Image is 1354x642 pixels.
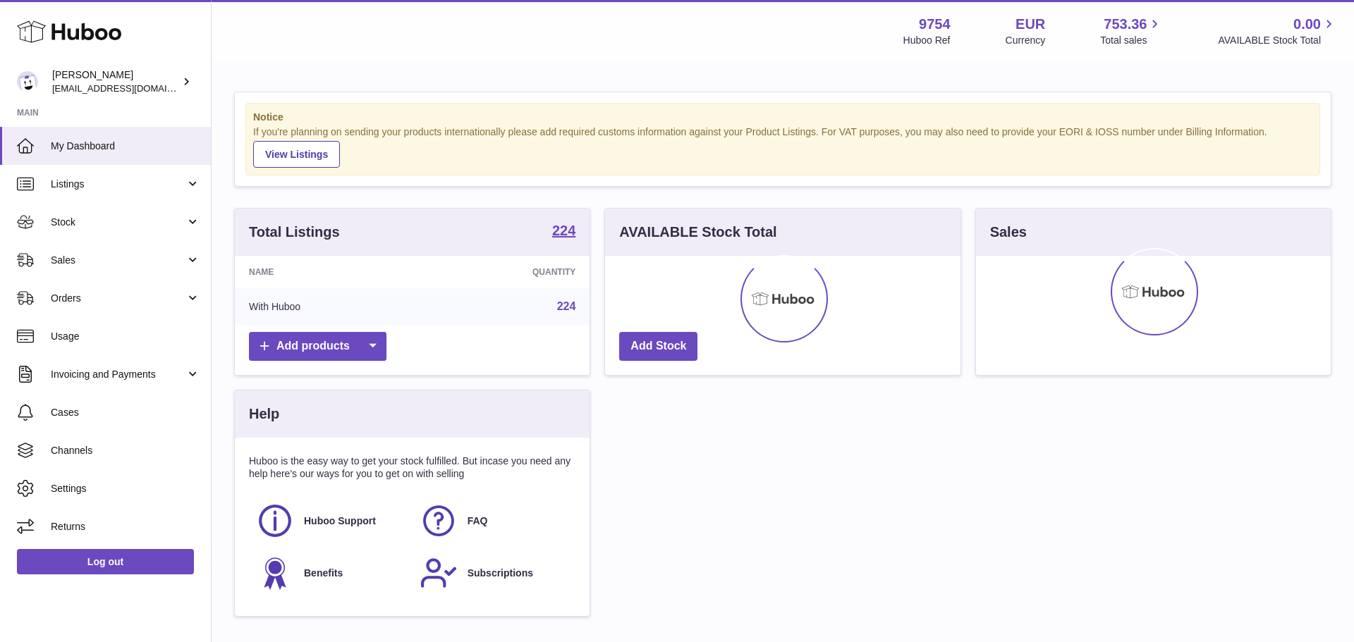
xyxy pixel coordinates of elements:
strong: EUR [1015,15,1045,34]
a: Log out [17,549,194,574]
a: Add products [249,332,386,361]
span: Usage [51,330,200,343]
p: Huboo is the easy way to get your stock fulfilled. But incase you need any help here's our ways f... [249,455,575,481]
a: 224 [557,300,576,312]
span: Invoicing and Payments [51,368,185,381]
span: Orders [51,292,185,305]
a: Huboo Support [256,502,405,540]
a: Add Stock [619,332,697,361]
a: 224 [552,223,575,240]
h3: Sales [990,223,1027,242]
span: AVAILABLE Stock Total [1218,34,1337,47]
h3: AVAILABLE Stock Total [619,223,776,242]
span: Returns [51,520,200,533]
a: 753.36 Total sales [1100,15,1163,47]
div: Currency [1006,34,1046,47]
h3: Total Listings [249,223,340,242]
strong: 9754 [919,15,951,34]
span: Sales [51,254,185,267]
span: Benefits [304,567,343,580]
span: Huboo Support [304,514,376,528]
span: 0.00 [1293,15,1321,34]
span: Subscriptions [468,567,533,580]
span: Stock [51,216,185,229]
span: Settings [51,482,200,495]
a: View Listings [253,141,340,168]
a: FAQ [420,502,569,540]
h3: Help [249,405,279,424]
strong: 224 [552,223,575,237]
th: Quantity [422,256,590,288]
span: My Dashboard [51,140,200,153]
span: [EMAIL_ADDRESS][DOMAIN_NAME] [52,82,207,94]
a: 0.00 AVAILABLE Stock Total [1218,15,1337,47]
span: FAQ [468,514,488,528]
img: internalAdmin-9754@internal.huboo.com [17,71,38,92]
div: [PERSON_NAME] [52,68,179,95]
span: 753.36 [1104,15,1147,34]
span: Channels [51,444,200,457]
div: Huboo Ref [903,34,951,47]
span: Listings [51,178,185,191]
div: If you're planning on sending your products internationally please add required customs informati... [253,125,1312,168]
span: Total sales [1100,34,1163,47]
span: Cases [51,406,200,419]
th: Name [235,256,422,288]
strong: Notice [253,111,1312,124]
a: Benefits [256,554,405,592]
a: Subscriptions [420,554,569,592]
td: With Huboo [235,288,422,325]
